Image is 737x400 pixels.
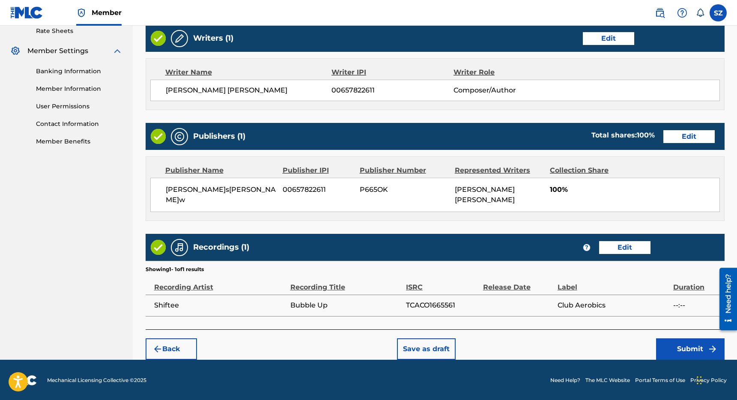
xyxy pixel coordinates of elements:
[151,240,166,255] img: Valid
[174,131,185,142] img: Publishers
[677,8,687,18] img: help
[550,185,719,195] span: 100%
[166,85,332,96] span: [PERSON_NAME] [PERSON_NAME]
[290,300,402,310] span: Bubble Up
[36,119,122,128] a: Contact Information
[558,300,669,310] span: Club Aerobics
[550,376,580,384] a: Need Help?
[36,137,122,146] a: Member Benefits
[583,32,634,45] button: Edit
[76,8,87,18] img: Top Rightsholder
[151,31,166,46] img: Valid
[165,165,276,176] div: Publisher Name
[696,9,704,17] div: Notifications
[36,84,122,93] a: Member Information
[331,85,453,96] span: 00657822611
[331,67,454,78] div: Writer IPI
[710,4,727,21] div: User Menu
[635,376,685,384] a: Portal Terms of Use
[707,344,718,354] img: f7272a7cc735f4ea7f67.svg
[36,67,122,76] a: Banking Information
[713,265,737,334] iframe: Resource Center
[360,185,448,195] span: P665OK
[36,27,122,36] a: Rate Sheets
[690,376,727,384] a: Privacy Policy
[152,344,163,354] img: 7ee5dd4eb1f8a8e3ef2f.svg
[154,300,286,310] span: Shiftee
[673,300,720,310] span: --:--
[92,8,122,18] span: Member
[583,244,590,251] span: ?
[290,273,402,293] div: Recording Title
[174,33,185,44] img: Writers
[283,165,353,176] div: Publisher IPI
[454,67,564,78] div: Writer Role
[558,273,669,293] div: Label
[166,185,277,205] span: [PERSON_NAME]s[PERSON_NAME]w
[47,376,146,384] span: Mechanical Licensing Collective © 2025
[193,242,249,252] h5: Recordings (1)
[406,273,479,293] div: ISRC
[10,46,21,56] img: Member Settings
[599,241,650,254] button: Edit
[651,4,668,21] a: Public Search
[154,273,286,293] div: Recording Artist
[193,131,245,141] h5: Publishers (1)
[397,338,456,360] button: Save as draft
[455,165,543,176] div: Represented Writers
[585,376,630,384] a: The MLC Website
[174,242,185,253] img: Recordings
[550,165,633,176] div: Collection Share
[694,359,737,400] iframe: Chat Widget
[673,273,720,293] div: Duration
[674,4,691,21] div: Help
[10,6,43,19] img: MLC Logo
[283,185,353,195] span: 00657822611
[151,129,166,144] img: Valid
[112,46,122,56] img: expand
[406,300,479,310] span: TCACO1665561
[193,33,233,43] h5: Writers (1)
[655,8,665,18] img: search
[165,67,332,78] div: Writer Name
[146,338,197,360] button: Back
[10,375,37,385] img: logo
[27,46,88,56] span: Member Settings
[483,273,553,293] div: Release Date
[360,165,448,176] div: Publisher Number
[455,185,515,204] span: [PERSON_NAME] [PERSON_NAME]
[454,85,564,96] span: Composer/Author
[697,367,702,393] div: Drag
[591,130,655,140] div: Total shares:
[663,130,715,143] button: Edit
[36,102,122,111] a: User Permissions
[146,266,204,273] p: Showing 1 - 1 of 1 results
[637,131,655,139] span: 100 %
[656,338,725,360] button: Submit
